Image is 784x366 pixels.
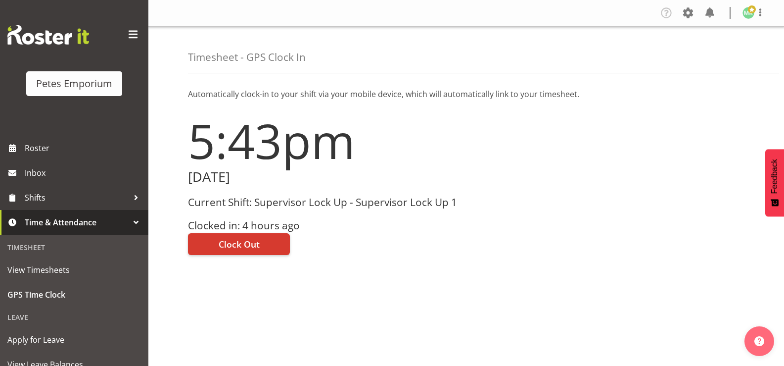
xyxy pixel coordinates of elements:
img: Rosterit website logo [7,25,89,45]
span: Apply for Leave [7,332,141,347]
span: View Timesheets [7,262,141,277]
h3: Current Shift: Supervisor Lock Up - Supervisor Lock Up 1 [188,197,461,208]
span: Roster [25,141,143,156]
a: View Timesheets [2,258,146,282]
div: Timesheet [2,237,146,258]
h3: Clocked in: 4 hours ago [188,220,461,231]
span: GPS Time Clock [7,287,141,302]
p: Automatically clock-in to your shift via your mobile device, which will automatically link to you... [188,88,744,100]
button: Feedback - Show survey [765,149,784,216]
div: Leave [2,307,146,327]
a: GPS Time Clock [2,282,146,307]
span: Time & Attendance [25,215,129,230]
button: Clock Out [188,233,290,255]
span: Shifts [25,190,129,205]
a: Apply for Leave [2,327,146,352]
span: Feedback [770,159,779,194]
img: melanie-richardson713.jpg [742,7,754,19]
span: Clock Out [219,238,260,251]
img: help-xxl-2.png [754,336,764,346]
span: Inbox [25,165,143,180]
h1: 5:43pm [188,114,461,167]
h4: Timesheet - GPS Clock In [188,52,306,63]
div: Petes Emporium [36,76,112,91]
h2: [DATE] [188,169,461,185]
